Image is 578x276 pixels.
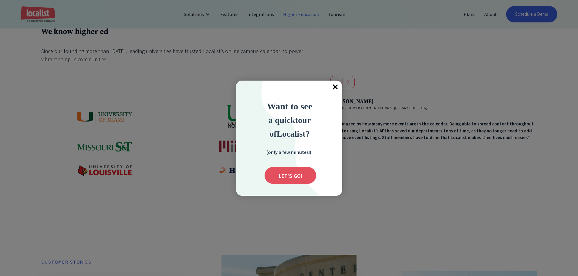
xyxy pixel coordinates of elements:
div: Close popup [329,81,342,94]
div: (only a few minutes!) [259,148,319,156]
strong: Localist? [277,129,310,138]
strong: Want to see [267,101,312,111]
span: × [329,81,342,94]
span: a quick [269,115,295,125]
strong: ur of [269,115,311,138]
strong: to [295,115,302,125]
strong: (only a few minutes!) [266,149,311,155]
div: Submit [265,167,316,184]
div: Want to see a quick tour of Localist? [250,99,329,140]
